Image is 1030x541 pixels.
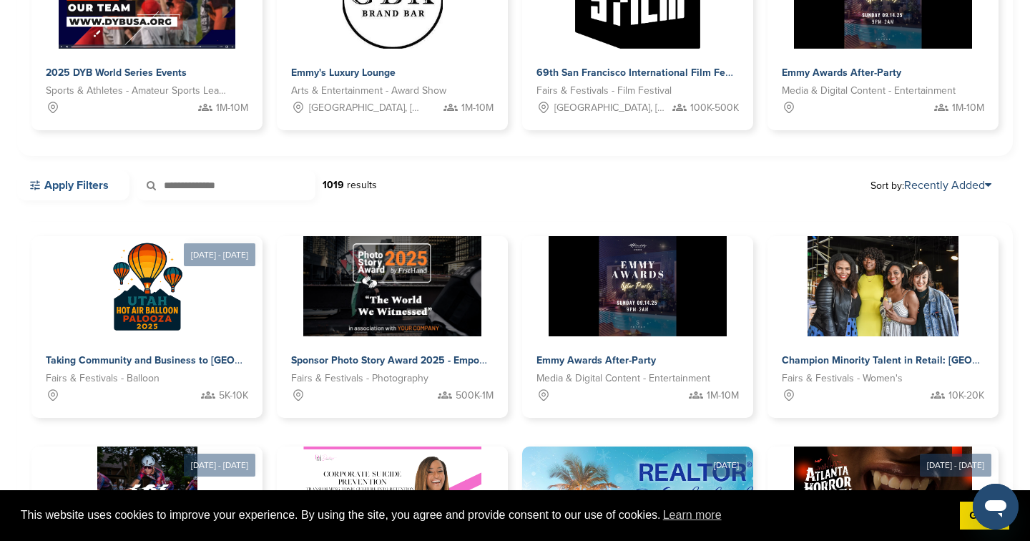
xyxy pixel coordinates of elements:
[46,371,160,386] span: Fairs & Festivals - Balloon
[767,236,999,418] a: Sponsorpitch & Champion Minority Talent in Retail: [GEOGRAPHIC_DATA], [GEOGRAPHIC_DATA] & [GEOGRA...
[661,505,724,526] a: learn more about cookies
[219,388,248,404] span: 5K-10K
[782,371,903,386] span: Fairs & Festivals - Women's
[549,236,727,336] img: Sponsorpitch &
[782,67,901,79] span: Emmy Awards After-Party
[97,236,197,336] img: Sponsorpitch &
[31,213,263,418] a: [DATE] - [DATE] Sponsorpitch & Taking Community and Business to [GEOGRAPHIC_DATA] with the [US_ST...
[347,179,377,191] span: results
[291,371,428,386] span: Fairs & Festivals - Photography
[303,236,481,336] img: Sponsorpitch &
[291,354,717,366] span: Sponsor Photo Story Award 2025 - Empower the 6th Annual Global Storytelling Competition
[554,100,668,116] span: [GEOGRAPHIC_DATA], [GEOGRAPHIC_DATA]
[323,179,344,191] strong: 1019
[973,484,1019,530] iframe: Button to launch messaging window
[536,354,656,366] span: Emmy Awards After-Party
[690,100,739,116] span: 100K-500K
[536,83,672,99] span: Fairs & Festivals - Film Festival
[46,354,524,366] span: Taking Community and Business to [GEOGRAPHIC_DATA] with the [US_STATE] Hot Air Balloon Palooza
[184,454,255,477] div: [DATE] - [DATE]
[952,100,984,116] span: 1M-10M
[870,180,991,191] span: Sort by:
[291,83,446,99] span: Arts & Entertainment - Award Show
[216,100,248,116] span: 1M-10M
[291,67,396,79] span: Emmy's Luxury Lounge
[920,454,991,477] div: [DATE] - [DATE]
[17,170,129,200] a: Apply Filters
[46,83,227,99] span: Sports & Athletes - Amateur Sports Leagues
[21,505,948,526] span: This website uses cookies to improve your experience. By using the site, you agree and provide co...
[461,100,494,116] span: 1M-10M
[536,371,710,386] span: Media & Digital Content - Entertainment
[309,100,423,116] span: [GEOGRAPHIC_DATA], [GEOGRAPHIC_DATA]
[707,388,739,404] span: 1M-10M
[522,236,753,418] a: Sponsorpitch & Emmy Awards After-Party Media & Digital Content - Entertainment 1M-10M
[536,67,750,79] span: 69th San Francisco International Film Festival
[782,83,956,99] span: Media & Digital Content - Entertainment
[707,454,746,477] div: [DATE]
[808,236,958,336] img: Sponsorpitch &
[46,67,187,79] span: 2025 DYB World Series Events
[277,236,508,418] a: Sponsorpitch & Sponsor Photo Story Award 2025 - Empower the 6th Annual Global Storytelling Compet...
[904,178,991,192] a: Recently Added
[184,243,255,266] div: [DATE] - [DATE]
[456,388,494,404] span: 500K-1M
[960,502,1009,530] a: dismiss cookie message
[948,388,984,404] span: 10K-20K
